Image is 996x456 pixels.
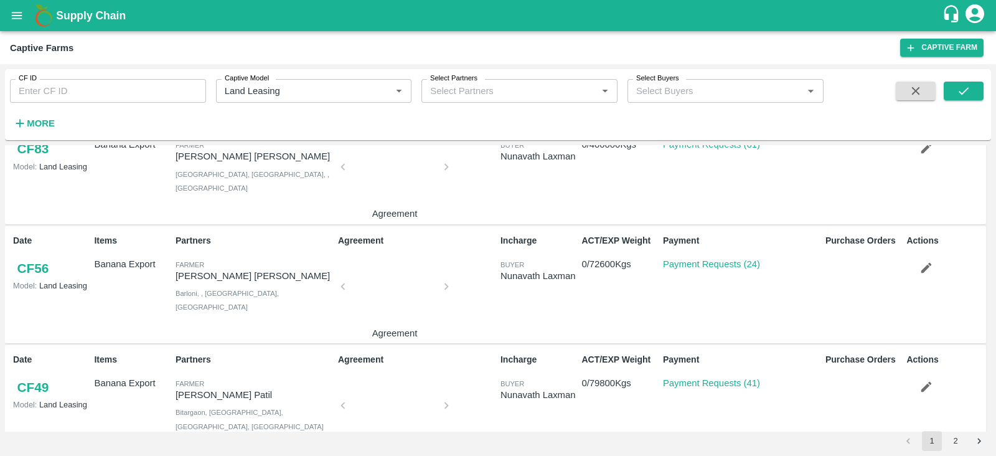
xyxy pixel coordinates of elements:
[94,353,170,366] p: Items
[2,1,31,30] button: open drawer
[597,83,613,99] button: Open
[425,83,577,99] input: Select Partners
[500,234,576,247] p: Incharge
[802,83,819,99] button: Open
[896,431,991,451] nav: pagination navigation
[900,39,984,57] a: Captive Farm
[581,257,657,271] p: 0 / 72600 Kgs
[10,79,206,103] input: Enter CF ID
[13,353,89,366] p: Date
[176,171,329,192] span: [GEOGRAPHIC_DATA], [GEOGRAPHIC_DATA], , [GEOGRAPHIC_DATA]
[94,376,170,390] p: Banana Export
[906,353,982,366] p: Actions
[969,431,989,451] button: Go to next page
[500,261,524,268] span: buyer
[56,7,942,24] a: Supply Chain
[636,74,679,83] label: Select Buyers
[13,280,89,292] p: Land Leasing
[13,161,89,173] p: Land Leasing
[176,290,279,311] span: Barloni, , [GEOGRAPHIC_DATA], [GEOGRAPHIC_DATA]
[13,234,89,247] p: Date
[176,261,204,268] span: Farmer
[500,269,576,283] div: Nunavath Laxman
[13,162,37,171] span: Model:
[13,376,53,399] a: CF49
[825,353,901,366] p: Purchase Orders
[13,400,37,409] span: Model:
[19,74,37,83] label: CF ID
[176,150,333,163] p: [PERSON_NAME] [PERSON_NAME]
[13,257,53,280] a: CF56
[581,353,657,366] p: ACT/EXP Weight
[946,431,965,451] button: Go to page 2
[663,234,820,247] p: Payment
[176,234,333,247] p: Partners
[581,376,657,390] p: 0 / 79800 Kgs
[500,150,576,163] div: Nunavath Laxman
[500,141,524,149] span: buyer
[27,118,55,128] strong: More
[906,234,982,247] p: Actions
[13,281,37,290] span: Model:
[94,234,170,247] p: Items
[663,353,820,366] p: Payment
[430,74,477,83] label: Select Partners
[500,388,576,402] div: Nunavath Laxman
[56,9,126,22] b: Supply Chain
[10,40,73,56] div: Captive Farms
[176,388,333,402] p: [PERSON_NAME] Patil
[922,431,942,451] button: page 1
[176,380,204,387] span: Farmer
[176,269,333,283] p: [PERSON_NAME] [PERSON_NAME]
[942,4,964,27] div: customer-support
[391,83,407,99] button: Open
[338,353,496,366] p: Agreement
[338,234,496,247] p: Agreement
[348,207,441,221] p: Agreement
[663,259,760,269] a: Payment Requests (24)
[581,234,657,247] p: ACT/EXP Weight
[964,2,986,29] div: account of current user
[10,113,58,134] button: More
[220,83,372,99] input: Enter Captive Model
[348,326,441,340] p: Agreement
[31,3,56,28] img: logo
[631,83,783,99] input: Select Buyers
[176,409,324,430] span: Bitargaon, [GEOGRAPHIC_DATA], [GEOGRAPHIC_DATA], [GEOGRAPHIC_DATA]
[94,257,170,271] p: Banana Export
[500,353,576,366] p: Incharge
[176,141,204,149] span: Farmer
[825,234,901,247] p: Purchase Orders
[176,353,333,366] p: Partners
[13,399,89,411] p: Land Leasing
[13,138,53,160] a: CF83
[225,74,269,83] label: Captive Model
[663,378,760,388] a: Payment Requests (41)
[500,380,524,387] span: buyer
